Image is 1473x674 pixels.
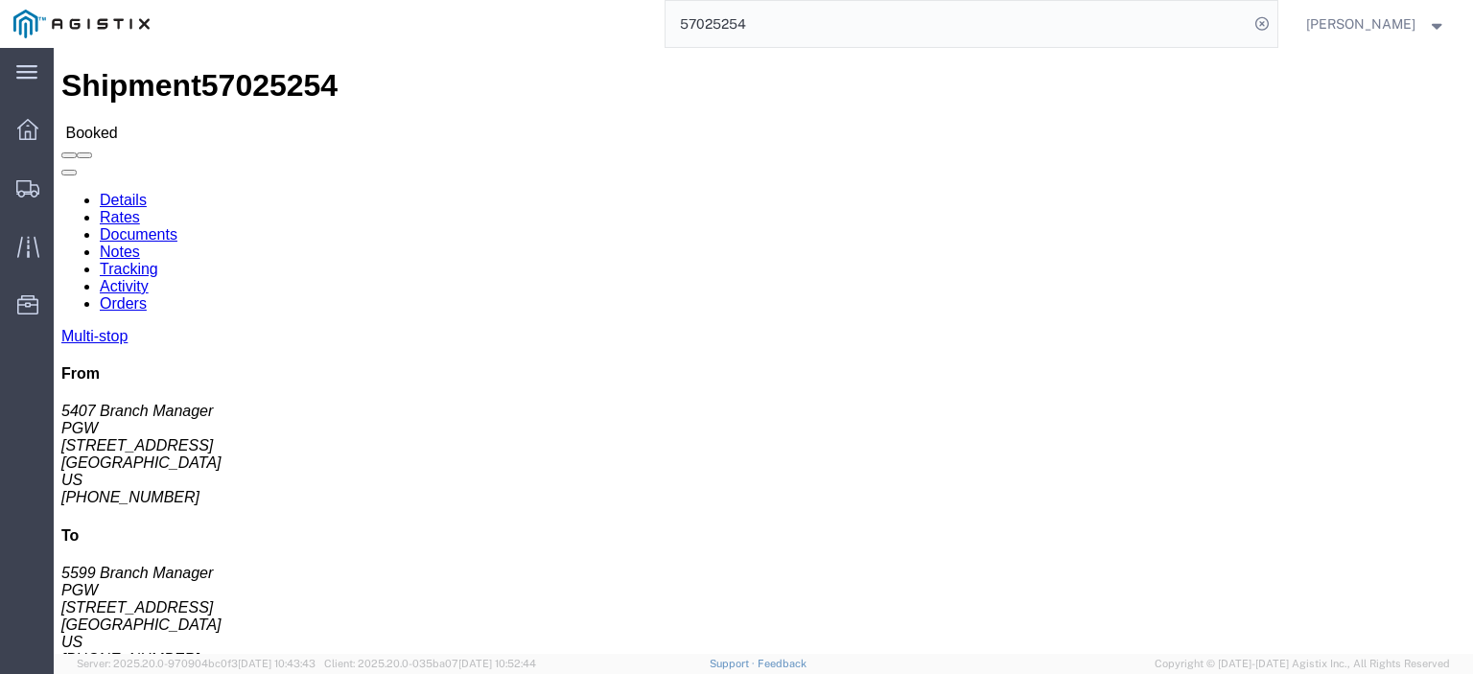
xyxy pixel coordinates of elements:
button: [PERSON_NAME] [1305,12,1447,35]
img: logo [13,10,150,38]
span: Copyright © [DATE]-[DATE] Agistix Inc., All Rights Reserved [1155,656,1450,672]
a: Feedback [758,658,807,669]
span: Client: 2025.20.0-035ba07 [324,658,536,669]
span: [DATE] 10:52:44 [458,658,536,669]
span: [DATE] 10:43:43 [238,658,316,669]
a: Support [710,658,758,669]
span: Server: 2025.20.0-970904bc0f3 [77,658,316,669]
input: Search for shipment number, reference number [666,1,1249,47]
span: Jesse Jordan [1306,13,1415,35]
iframe: FS Legacy Container [54,48,1473,654]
